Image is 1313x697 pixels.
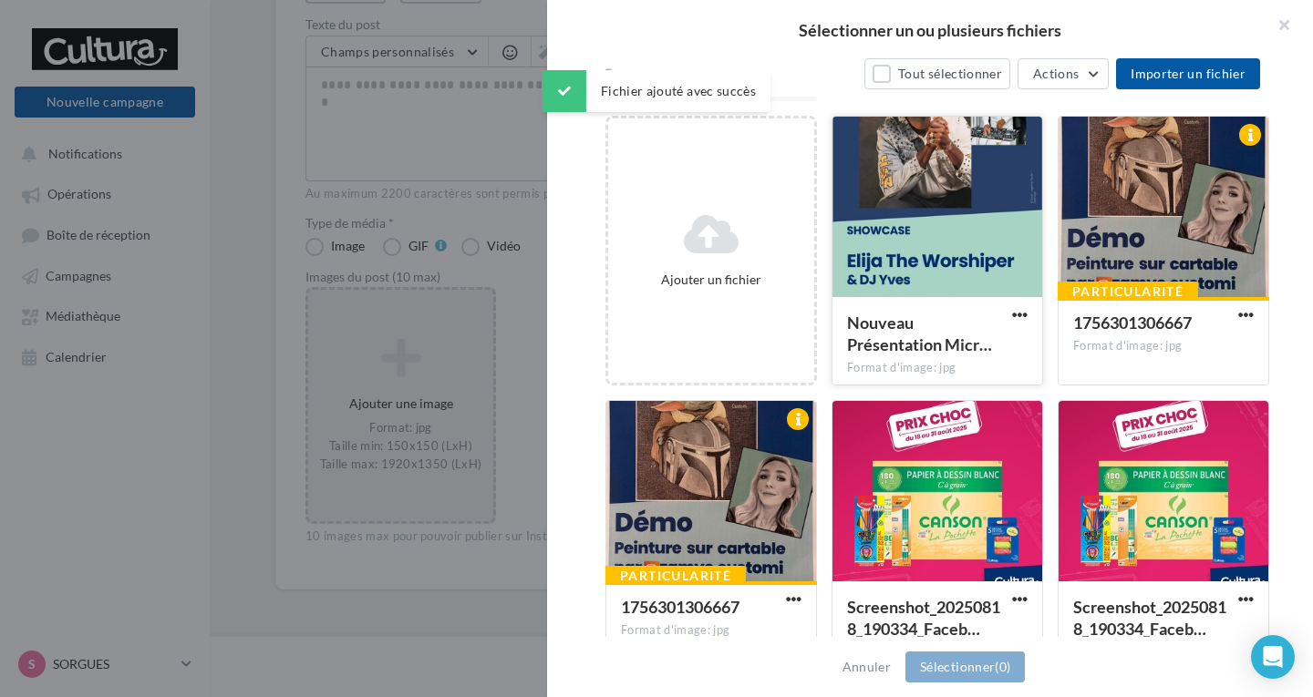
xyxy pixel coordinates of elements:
button: Annuler [835,656,898,678]
span: Screenshot_20250818_190334_Facebook [847,597,1000,639]
div: Open Intercom Messenger [1251,635,1295,679]
button: Tout sélectionner [864,58,1010,89]
div: Particularité [605,566,746,586]
h2: Sélectionner un ou plusieurs fichiers [576,22,1284,38]
span: 1756301306667 [1073,313,1192,333]
span: Screenshot_20250818_190334_Facebook [1073,597,1226,639]
div: Particularité [1058,282,1198,302]
span: 1756301306667 [621,597,739,617]
div: Format d'image: jpg [1073,338,1254,354]
div: Fichier ajouté avec succès [543,70,770,112]
div: Mes fichiers [631,66,699,84]
div: Format d'image: jpg [847,360,1028,376]
span: Actions [1033,66,1079,81]
div: Format d'image: jpg [621,622,801,639]
div: Ajouter un fichier [615,271,807,289]
button: Actions [1018,58,1109,89]
button: Sélectionner(0) [905,651,1025,682]
span: (0) [995,659,1010,674]
button: Importer un fichier [1116,58,1260,89]
span: Nouveau Présentation Microsoft PowerPoint [847,313,992,354]
span: Importer un fichier [1131,66,1246,81]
